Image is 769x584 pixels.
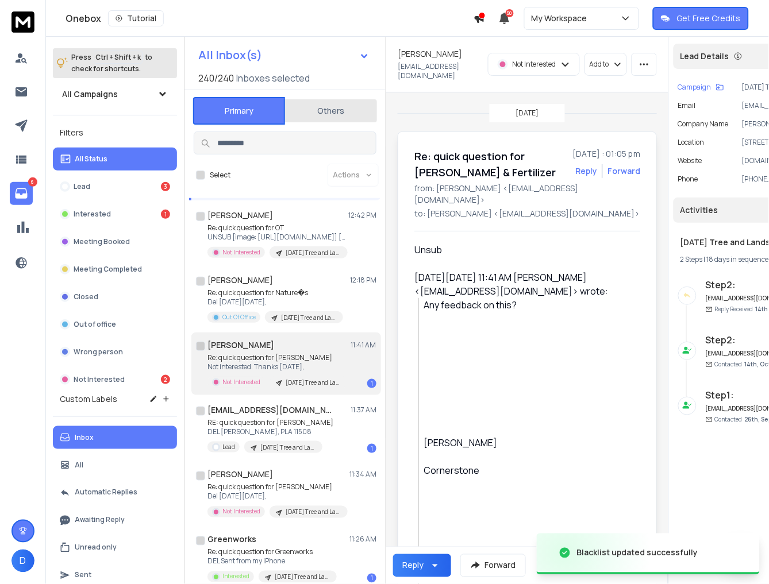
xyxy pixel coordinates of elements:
[74,182,90,191] p: Lead
[74,265,142,274] p: Meeting Completed
[222,443,235,451] p: Lead
[53,426,177,449] button: Inbox
[207,557,337,566] p: DEL Sent from my iPhone
[286,508,341,517] p: [DATE] Tree and Landscaping
[53,509,177,532] button: Awaiting Reply
[62,88,118,100] h1: All Campaigns
[75,488,137,497] p: Automatic Replies
[367,574,376,583] div: 1
[53,148,177,171] button: All Status
[222,378,260,386] p: Not Interested
[53,481,177,504] button: Automatic Replies
[398,48,463,60] h1: [PERSON_NAME]
[678,83,712,92] p: Campaign
[222,573,249,581] p: Interested
[367,444,376,453] div: 1
[351,341,376,350] p: 11:41 AM
[74,210,111,219] p: Interested
[94,51,143,64] span: Ctrl + Shift + k
[414,270,631,298] div: [DATE][DATE] 11:41 AM [PERSON_NAME] <[EMAIL_ADDRESS][DOMAIN_NAME]> wrote:
[348,211,376,220] p: 12:42 PM
[53,83,177,106] button: All Campaigns
[506,9,514,17] span: 50
[653,7,749,30] button: Get Free Credits
[680,254,703,264] span: 2 Steps
[207,362,345,372] p: Not interested. Thanks [DATE],
[60,393,117,405] h3: Custom Labels
[414,183,640,206] p: from: [PERSON_NAME] <[EMAIL_ADDRESS][DOMAIN_NAME]>
[207,297,343,307] p: Del [DATE][DATE],
[678,101,696,110] p: Email
[66,10,474,26] div: Onebox
[678,156,702,165] p: website
[414,208,640,219] p: to: [PERSON_NAME] <[EMAIL_ADDRESS][DOMAIN_NAME]>
[161,375,170,384] div: 2
[414,148,566,180] h1: Re: quick question for [PERSON_NAME] & Fertilizer
[207,534,256,546] h1: Greenworks
[75,154,107,164] p: All Status
[513,60,556,69] p: Not Interested
[236,71,310,85] h3: Inboxes selected
[74,320,116,329] p: Out of office
[680,51,729,62] p: Lead Details
[53,536,177,559] button: Unread only
[161,210,170,219] div: 1
[207,288,343,297] p: Re: quick question for Nature�s
[53,285,177,308] button: Closed
[707,254,769,264] span: 18 days in sequence
[74,375,125,384] p: Not Interested
[71,52,152,75] p: Press to check for shortcuts.
[53,313,177,336] button: Out of office
[53,454,177,477] button: All
[207,339,274,351] h1: [PERSON_NAME]
[367,379,376,388] div: 1
[207,483,345,492] p: Re: quick question for [PERSON_NAME]
[350,276,376,285] p: 12:18 PM
[349,470,376,479] p: 11:34 AM
[207,548,337,557] p: Re: quick question for Greenworks
[286,378,341,387] p: [DATE] Tree and Landscaping
[207,492,345,501] p: Del [DATE][DATE],
[53,368,177,391] button: Not Interested2
[516,109,539,118] p: [DATE]
[198,71,234,85] span: 240 / 240
[575,165,597,177] button: Reply
[678,119,729,129] p: Company Name
[460,554,526,577] button: Forward
[53,175,177,198] button: Lead3
[53,258,177,281] button: Meeting Completed
[74,347,123,357] p: Wrong person
[281,314,336,322] p: [DATE] Tree and Landscaping
[678,83,724,92] button: Campaign
[53,230,177,253] button: Meeting Booked
[207,223,345,233] p: Re: quick question for OT
[53,203,177,226] button: Interested1
[74,292,98,301] p: Closed
[53,341,177,363] button: Wrong person
[393,554,451,577] button: Reply
[260,443,316,452] p: [DATE] Tree and Landscaping
[74,237,130,246] p: Meeting Booked
[207,210,273,221] h1: [PERSON_NAME]
[11,550,34,573] button: D
[75,433,94,442] p: Inbox
[398,62,481,80] p: [EMAIL_ADDRESS][DOMAIN_NAME]
[414,243,631,257] div: Unsub
[207,404,334,416] h1: [EMAIL_ADDRESS][DOMAIN_NAME]
[275,573,330,582] p: [DATE] Tree and Landscaping
[607,165,640,177] div: Forward
[222,248,260,257] p: Not Interested
[402,560,424,571] div: Reply
[161,182,170,191] div: 3
[207,469,273,481] h1: [PERSON_NAME]
[286,249,341,257] p: [DATE] Tree and Landscaping
[207,353,345,362] p: Re: quick question for [PERSON_NAME]
[75,516,125,525] p: Awaiting Reply
[590,60,609,69] p: Add to
[189,44,379,67] button: All Inbox(s)
[677,13,741,24] p: Get Free Credits
[53,125,177,141] h3: Filters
